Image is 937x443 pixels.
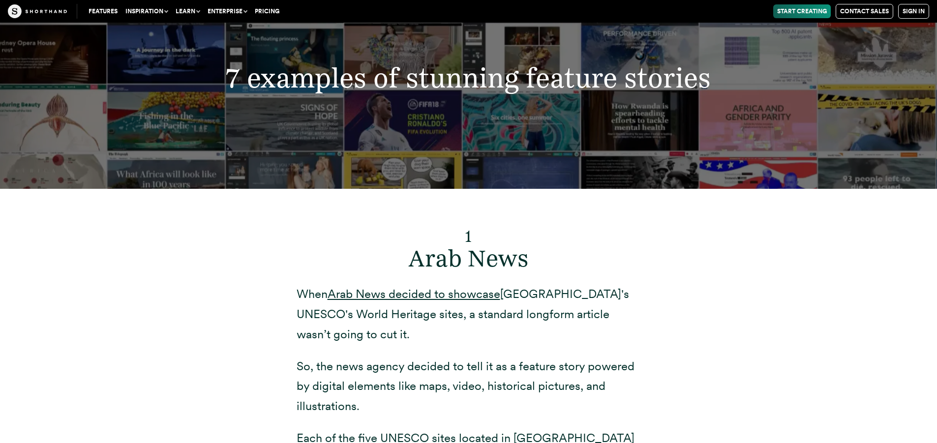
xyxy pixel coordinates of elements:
[773,4,831,18] a: Start Creating
[204,4,251,18] button: Enterprise
[898,4,929,19] a: Sign in
[8,4,67,18] img: The Craft
[251,4,283,18] a: Pricing
[465,226,472,246] sub: 1
[172,4,204,18] button: Learn
[149,61,788,94] h2: 7 examples of stunning feature stories
[121,4,172,18] button: Inspiration
[297,284,641,344] p: When [GEOGRAPHIC_DATA]'s UNESCO's World Heritage sites, a standard longform article wasn’t going ...
[85,4,121,18] a: Features
[297,216,641,272] h2: Arab News
[297,356,641,416] p: So, the news agency decided to tell it as a feature story powered by digital elements like maps, ...
[836,4,893,19] a: Contact Sales
[328,287,500,301] a: Arab News decided to showcase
